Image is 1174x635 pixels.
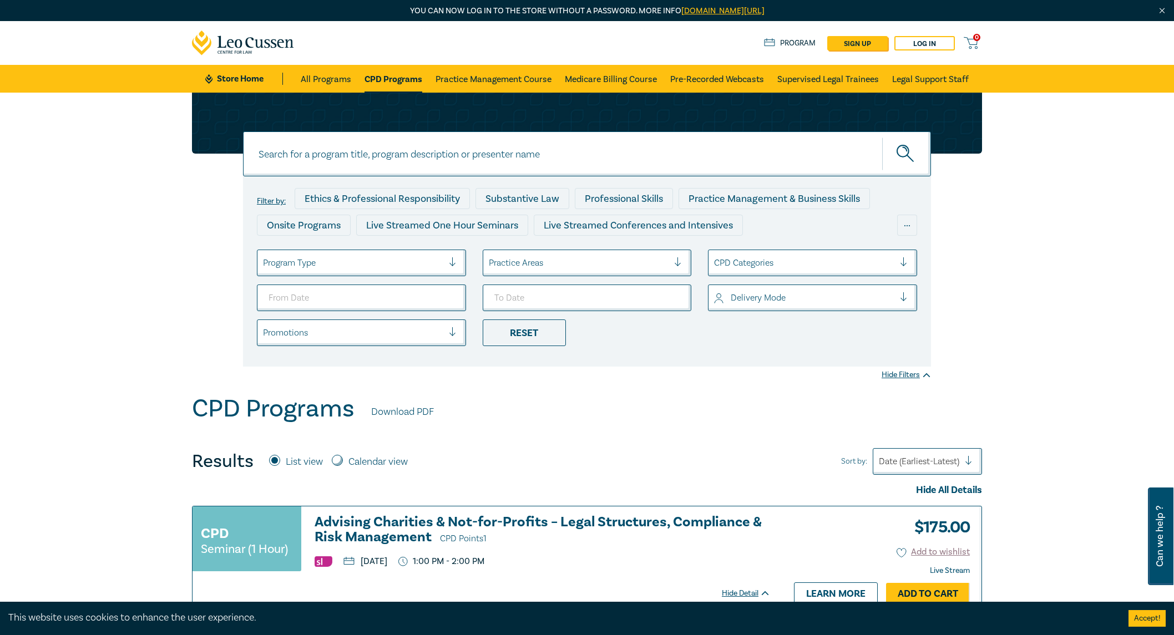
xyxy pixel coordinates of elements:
button: Accept cookies [1129,610,1166,627]
input: select [489,257,491,269]
input: select [714,257,716,269]
div: Onsite Programs [257,215,351,236]
div: National Programs [699,241,801,262]
label: Calendar view [348,455,408,469]
div: ... [897,215,917,236]
button: Add to wishlist [897,546,970,558]
h3: Advising Charities & Not-for-Profits – Legal Structures, Compliance & Risk Management [315,515,771,546]
p: You can now log in to the store without a password. More info [192,5,982,17]
a: Download PDF [371,405,434,419]
h4: Results [192,450,254,473]
div: Ethics & Professional Responsibility [295,188,470,209]
span: Sort by: [841,455,867,468]
h1: CPD Programs [192,394,355,423]
div: Professional Skills [575,188,673,209]
a: All Programs [301,65,351,93]
div: 10 CPD Point Packages [571,241,693,262]
span: 0 [973,34,980,41]
div: Hide Filters [882,369,931,380]
a: Legal Support Staff [892,65,969,93]
input: Search for a program title, program description or presenter name [243,131,931,176]
a: Advising Charities & Not-for-Profits – Legal Structures, Compliance & Risk Management CPD Points1 [315,515,771,546]
p: 1:00 PM - 2:00 PM [398,556,484,567]
div: Hide Detail [722,588,783,599]
a: Practice Management Course [436,65,551,93]
a: Store Home [205,73,282,85]
input: From Date [257,285,466,311]
strong: Live Stream [930,566,970,576]
h3: $ 175.00 [906,515,970,540]
input: To Date [483,285,692,311]
span: CPD Points 1 [440,533,487,544]
a: sign up [827,36,888,50]
a: Log in [894,36,955,50]
div: Live Streamed One Hour Seminars [356,215,528,236]
div: Hide All Details [192,483,982,497]
div: Practice Management & Business Skills [679,188,870,209]
p: [DATE] [343,557,387,566]
a: Medicare Billing Course [565,65,657,93]
img: Close [1157,6,1167,16]
a: Add to Cart [886,583,970,604]
div: Reset [483,319,566,346]
a: CPD Programs [365,65,422,93]
small: Seminar (1 Hour) [201,543,288,555]
label: List view [286,455,323,469]
label: Filter by: [257,197,286,206]
a: Program [764,37,816,49]
input: select [263,257,265,269]
input: select [263,327,265,339]
a: Pre-Recorded Webcasts [670,65,764,93]
a: Supervised Legal Trainees [777,65,879,93]
input: select [714,292,716,304]
h3: CPD [201,524,229,543]
a: [DOMAIN_NAME][URL] [681,6,765,16]
a: Learn more [794,582,878,603]
div: This website uses cookies to enhance the user experience. [8,611,1112,625]
span: Can we help ? [1155,494,1165,578]
input: Sort by [879,455,881,468]
div: Substantive Law [475,188,569,209]
div: Live Streamed Conferences and Intensives [534,215,743,236]
div: Pre-Recorded Webcasts [438,241,566,262]
img: Substantive Law [315,556,332,567]
div: Live Streamed Practical Workshops [257,241,433,262]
